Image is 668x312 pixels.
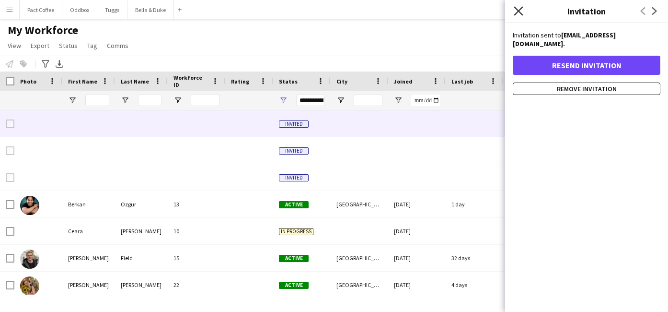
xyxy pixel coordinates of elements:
[513,56,660,75] button: Resend invitation
[503,110,565,137] div: 0
[503,245,565,271] div: 6
[20,78,36,85] span: Photo
[279,120,309,128] span: Invited
[513,83,660,95] button: Remove invitation
[279,255,309,262] span: Active
[279,174,309,181] span: Invited
[173,74,208,88] span: Workforce ID
[411,95,440,106] input: Joined Filter Input
[331,191,388,217] div: [GEOGRAPHIC_DATA]
[168,218,225,244] div: 10
[279,282,309,289] span: Active
[446,272,503,298] div: 4 days
[173,96,182,105] button: Open Filter Menu
[27,39,53,52] a: Export
[6,173,14,182] input: Row Selection is disabled for this row (unchecked)
[115,272,168,298] div: [PERSON_NAME]
[4,39,25,52] a: View
[62,272,115,298] div: [PERSON_NAME]
[97,0,127,19] button: Tuggs
[62,191,115,217] div: Berkan
[513,31,616,48] strong: [EMAIL_ADDRESS][DOMAIN_NAME].
[20,276,39,296] img: Heather Horsman
[85,95,109,106] input: First Name Filter Input
[55,39,81,52] a: Status
[83,39,101,52] a: Tag
[20,250,39,269] img: Charlie Field
[388,245,446,271] div: [DATE]
[115,218,168,244] div: [PERSON_NAME]
[168,245,225,271] div: 15
[103,39,132,52] a: Comms
[394,78,413,85] span: Joined
[279,201,309,208] span: Active
[191,95,219,106] input: Workforce ID Filter Input
[451,78,473,85] span: Last job
[68,96,77,105] button: Open Filter Menu
[68,78,97,85] span: First Name
[331,272,388,298] div: [GEOGRAPHIC_DATA]
[40,58,51,70] app-action-btn: Advanced filters
[505,5,668,17] h3: Invitation
[87,41,97,50] span: Tag
[336,78,347,85] span: City
[388,191,446,217] div: [DATE]
[115,191,168,217] div: Ozgur
[503,164,565,191] div: 0
[20,0,62,19] button: Pact Coffee
[279,78,298,85] span: Status
[279,147,309,155] span: Invited
[168,191,225,217] div: 13
[446,191,503,217] div: 1 day
[513,31,660,48] p: Invitation sent to
[168,272,225,298] div: 22
[62,0,97,19] button: Oddbox
[503,218,565,244] div: 0
[54,58,65,70] app-action-btn: Export XLSX
[8,23,78,37] span: My Workforce
[336,96,345,105] button: Open Filter Menu
[231,78,249,85] span: Rating
[279,96,288,105] button: Open Filter Menu
[388,218,446,244] div: [DATE]
[503,272,565,298] div: 2
[331,245,388,271] div: [GEOGRAPHIC_DATA]
[6,120,14,128] input: Row Selection is disabled for this row (unchecked)
[503,137,565,164] div: 0
[62,245,115,271] div: [PERSON_NAME]
[31,41,49,50] span: Export
[503,191,565,217] div: 29
[446,245,503,271] div: 32 days
[121,78,149,85] span: Last Name
[107,41,128,50] span: Comms
[62,218,115,244] div: Ceara
[394,96,403,105] button: Open Filter Menu
[20,196,39,215] img: Berkan Ozgur
[279,228,313,235] span: In progress
[127,0,174,19] button: Bella & Duke
[59,41,78,50] span: Status
[388,272,446,298] div: [DATE]
[354,95,382,106] input: City Filter Input
[121,96,129,105] button: Open Filter Menu
[115,245,168,271] div: Field
[6,146,14,155] input: Row Selection is disabled for this row (unchecked)
[8,41,21,50] span: View
[138,95,162,106] input: Last Name Filter Input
